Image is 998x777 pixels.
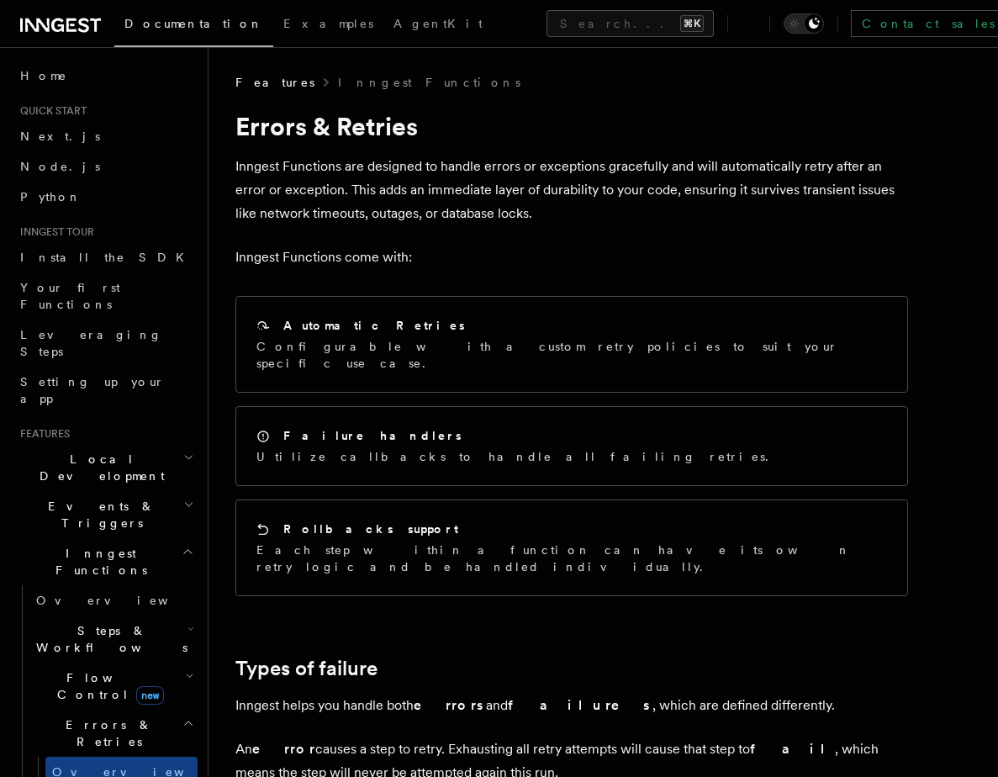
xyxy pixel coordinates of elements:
[29,710,198,757] button: Errors & Retries
[13,444,198,491] button: Local Development
[20,190,82,203] span: Python
[256,448,779,465] p: Utilize callbacks to handle all failing retries.
[13,491,198,538] button: Events & Triggers
[235,74,314,91] span: Features
[13,320,198,367] a: Leveraging Steps
[29,616,198,663] button: Steps & Workflows
[13,104,87,118] span: Quick start
[393,17,483,30] span: AgentKit
[338,74,520,91] a: Inngest Functions
[235,111,908,141] h1: Errors & Retries
[13,427,70,441] span: Features
[547,10,714,37] button: Search...⌘K
[13,151,198,182] a: Node.js
[13,242,198,272] a: Install the SDK
[256,338,887,372] p: Configurable with a custom retry policies to suit your specific use case.
[13,538,198,585] button: Inngest Functions
[283,521,458,537] h2: Rollbacks support
[235,246,908,269] p: Inngest Functions come with:
[29,716,182,750] span: Errors & Retries
[784,13,824,34] button: Toggle dark mode
[235,406,908,486] a: Failure handlersUtilize callbacks to handle all failing retries.
[36,594,209,607] span: Overview
[235,499,908,596] a: Rollbacks supportEach step within a function can have its own retry logic and be handled individu...
[20,281,120,311] span: Your first Functions
[136,686,164,705] span: new
[124,17,263,30] span: Documentation
[20,129,100,143] span: Next.js
[252,741,315,757] strong: error
[680,15,704,32] kbd: ⌘K
[20,67,67,84] span: Home
[235,155,908,225] p: Inngest Functions are designed to handle errors or exceptions gracefully and will automatically r...
[414,697,486,713] strong: errors
[20,375,165,405] span: Setting up your app
[235,657,378,680] a: Types of failure
[508,697,652,713] strong: failures
[235,296,908,393] a: Automatic RetriesConfigurable with a custom retry policies to suit your specific use case.
[256,542,887,575] p: Each step within a function can have its own retry logic and be handled individually.
[29,622,187,656] span: Steps & Workflows
[13,545,182,579] span: Inngest Functions
[283,427,462,444] h2: Failure handlers
[13,367,198,414] a: Setting up your app
[235,694,908,717] p: Inngest helps you handle both and , which are defined differently.
[20,160,100,173] span: Node.js
[13,182,198,212] a: Python
[383,5,493,45] a: AgentKit
[283,317,465,334] h2: Automatic Retries
[13,121,198,151] a: Next.js
[20,251,194,264] span: Install the SDK
[20,328,162,358] span: Leveraging Steps
[13,272,198,320] a: Your first Functions
[29,663,198,710] button: Flow Controlnew
[29,585,198,616] a: Overview
[114,5,273,47] a: Documentation
[273,5,383,45] a: Examples
[13,451,183,484] span: Local Development
[13,225,94,239] span: Inngest tour
[13,498,183,531] span: Events & Triggers
[283,17,373,30] span: Examples
[750,741,835,757] strong: fail
[13,61,198,91] a: Home
[29,669,185,703] span: Flow Control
